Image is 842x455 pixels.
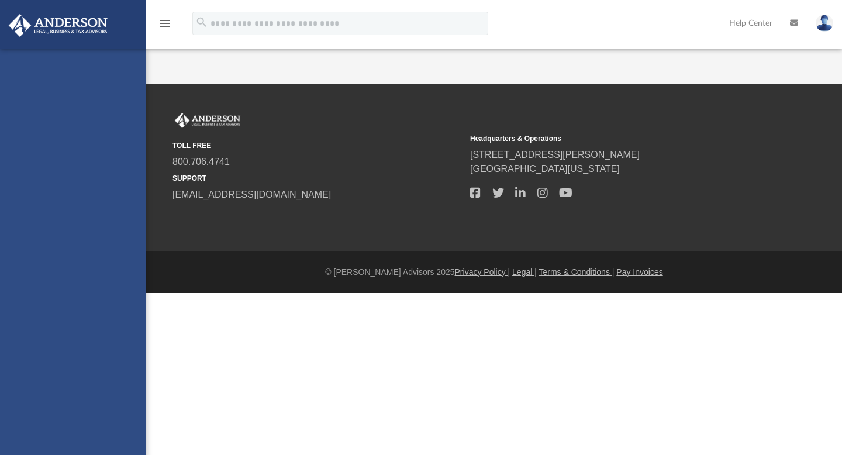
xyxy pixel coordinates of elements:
[816,15,833,32] img: User Pic
[158,16,172,30] i: menu
[172,113,243,128] img: Anderson Advisors Platinum Portal
[470,133,760,144] small: Headquarters & Operations
[172,140,462,151] small: TOLL FREE
[455,267,510,277] a: Privacy Policy |
[172,189,331,199] a: [EMAIL_ADDRESS][DOMAIN_NAME]
[195,16,208,29] i: search
[470,164,620,174] a: [GEOGRAPHIC_DATA][US_STATE]
[512,267,537,277] a: Legal |
[172,173,462,184] small: SUPPORT
[5,14,111,37] img: Anderson Advisors Platinum Portal
[158,22,172,30] a: menu
[616,267,662,277] a: Pay Invoices
[539,267,615,277] a: Terms & Conditions |
[172,157,230,167] a: 800.706.4741
[146,266,842,278] div: © [PERSON_NAME] Advisors 2025
[470,150,640,160] a: [STREET_ADDRESS][PERSON_NAME]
